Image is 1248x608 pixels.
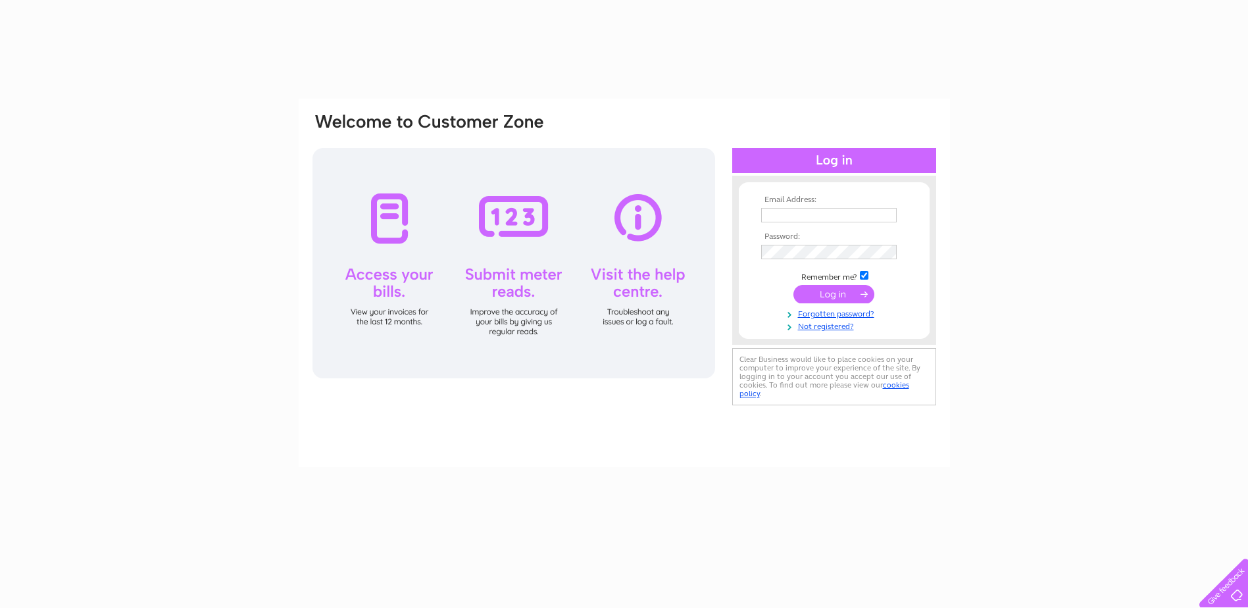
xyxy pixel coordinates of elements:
[758,195,911,205] th: Email Address:
[758,232,911,241] th: Password:
[761,307,911,319] a: Forgotten password?
[739,380,909,398] a: cookies policy
[732,348,936,405] div: Clear Business would like to place cookies on your computer to improve your experience of the sit...
[758,269,911,282] td: Remember me?
[793,285,874,303] input: Submit
[761,319,911,332] a: Not registered?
